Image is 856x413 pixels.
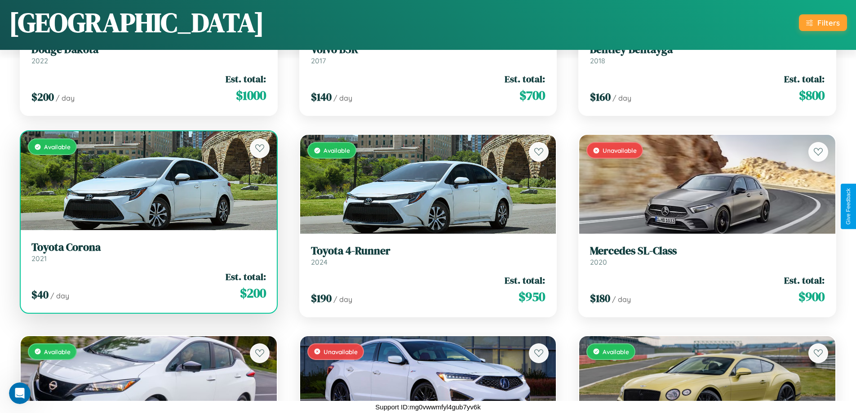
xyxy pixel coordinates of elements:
span: / day [56,93,75,102]
span: Est. total: [784,72,825,85]
span: $ 180 [590,291,610,306]
span: 2021 [31,254,47,263]
span: 2020 [590,258,607,266]
span: $ 190 [311,291,332,306]
span: $ 200 [240,284,266,302]
a: Bentley Bentayga2018 [590,43,825,65]
span: / day [50,291,69,300]
span: Available [603,348,629,355]
span: $ 200 [31,89,54,104]
span: $ 160 [590,89,611,104]
span: $ 950 [519,288,545,306]
h3: Mercedes SL-Class [590,244,825,258]
span: / day [612,93,631,102]
a: Mercedes SL-Class2020 [590,244,825,266]
span: $ 40 [31,287,49,302]
span: / day [612,295,631,304]
span: $ 1000 [236,86,266,104]
h3: Volvo B5R [311,43,546,56]
a: Toyota Corona2021 [31,241,266,263]
h1: [GEOGRAPHIC_DATA] [9,4,264,41]
span: Available [44,348,71,355]
span: $ 700 [519,86,545,104]
h3: Toyota Corona [31,241,266,254]
span: $ 140 [311,89,332,104]
h3: Toyota 4-Runner [311,244,546,258]
span: Unavailable [324,348,358,355]
p: Support ID: mg0vwwmfyl4gub7yv6k [375,401,480,413]
span: Available [44,143,71,151]
h3: Bentley Bentayga [590,43,825,56]
span: 2022 [31,56,48,65]
span: / day [333,295,352,304]
div: Filters [817,18,840,27]
iframe: Intercom live chat [9,382,31,404]
div: Give Feedback [845,188,852,225]
span: Unavailable [603,147,637,154]
span: Available [324,147,350,154]
span: Est. total: [226,270,266,283]
span: Est. total: [505,72,545,85]
span: $ 800 [799,86,825,104]
a: Volvo B5R2017 [311,43,546,65]
span: 2018 [590,56,605,65]
a: Toyota 4-Runner2024 [311,244,546,266]
span: 2017 [311,56,326,65]
span: $ 900 [798,288,825,306]
button: Filters [799,14,847,31]
h3: Dodge Dakota [31,43,266,56]
span: Est. total: [505,274,545,287]
span: Est. total: [226,72,266,85]
span: Est. total: [784,274,825,287]
span: 2024 [311,258,328,266]
span: / day [333,93,352,102]
a: Dodge Dakota2022 [31,43,266,65]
